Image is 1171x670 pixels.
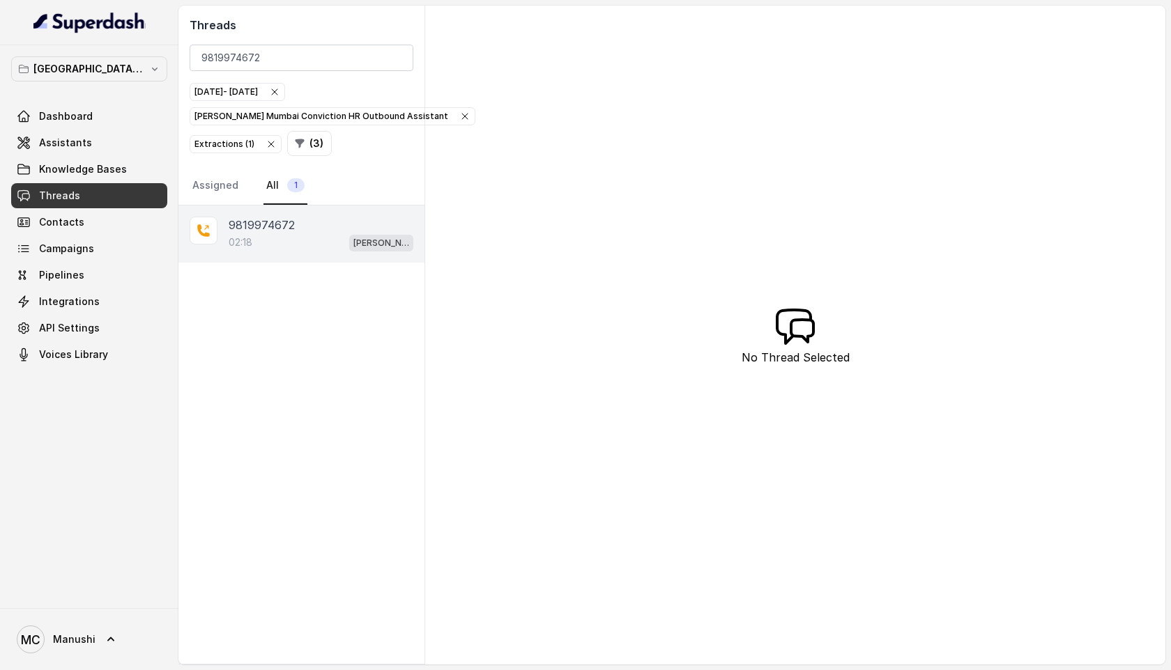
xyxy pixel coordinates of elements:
p: [PERSON_NAME] Mumbai Conviction HR Outbound Assistant [353,236,409,250]
a: Pipelines [11,263,167,288]
div: Extractions ( 1 ) [194,137,277,151]
a: Dashboard [11,104,167,129]
button: [GEOGRAPHIC_DATA] - [GEOGRAPHIC_DATA] - [GEOGRAPHIC_DATA] [11,56,167,81]
span: Assistants [39,136,92,150]
button: Extractions (1) [190,135,282,153]
a: Threads [11,183,167,208]
span: Threads [39,189,80,203]
p: 02:18 [229,235,252,249]
span: Integrations [39,295,100,309]
input: Search by Call ID or Phone Number [190,45,413,71]
span: Dashboard [39,109,93,123]
a: Assistants [11,130,167,155]
a: Manushi [11,620,167,659]
nav: Tabs [190,167,413,205]
h2: Threads [190,17,413,33]
button: [DATE]- [DATE] [190,83,285,101]
p: No Thread Selected [742,349,850,366]
span: Campaigns [39,242,94,256]
button: [PERSON_NAME] Mumbai Conviction HR Outbound Assistant [190,107,475,125]
a: API Settings [11,315,167,341]
div: [DATE] - [DATE] [194,85,280,99]
a: Assigned [190,167,241,205]
span: Knowledge Bases [39,162,127,176]
span: Contacts [39,215,84,229]
a: Integrations [11,289,167,314]
button: (3) [287,131,332,156]
a: All1 [263,167,307,205]
p: [GEOGRAPHIC_DATA] - [GEOGRAPHIC_DATA] - [GEOGRAPHIC_DATA] [33,61,145,77]
text: MC [21,632,40,647]
span: API Settings [39,321,100,335]
img: light.svg [33,11,146,33]
span: Voices Library [39,348,108,361]
a: Voices Library [11,342,167,367]
span: Manushi [53,632,95,646]
div: [PERSON_NAME] Mumbai Conviction HR Outbound Assistant [194,109,470,123]
span: 1 [287,178,305,192]
a: Campaigns [11,236,167,261]
span: Pipelines [39,268,84,282]
p: 9819974672 [229,217,295,233]
a: Contacts [11,210,167,235]
a: Knowledge Bases [11,157,167,182]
